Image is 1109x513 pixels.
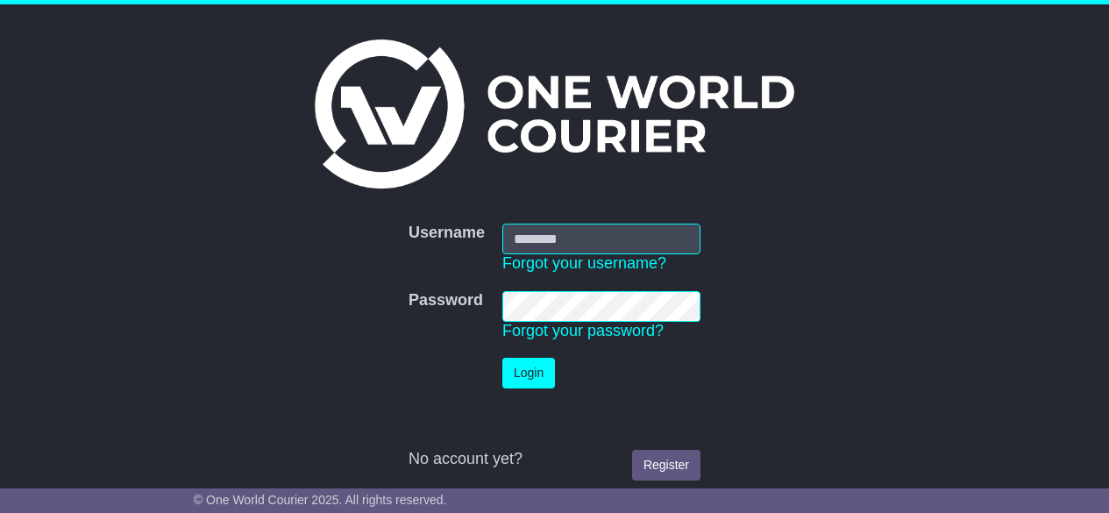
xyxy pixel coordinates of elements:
img: One World [315,39,793,189]
label: Password [409,291,483,310]
div: No account yet? [409,450,700,469]
label: Username [409,224,485,243]
a: Forgot your password? [502,322,664,339]
button: Login [502,358,555,388]
span: © One World Courier 2025. All rights reserved. [194,493,447,507]
a: Register [632,450,700,481]
a: Forgot your username? [502,254,666,272]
